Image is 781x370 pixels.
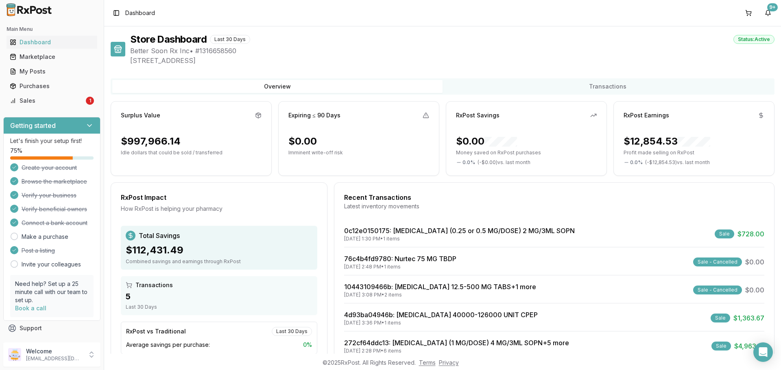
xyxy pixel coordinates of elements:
span: Verify beneficial owners [22,205,87,213]
a: Sales1 [7,93,97,108]
div: [DATE] 3:08 PM • 2 items [344,292,536,298]
span: $4,963.14 [734,341,764,351]
a: 76c4b4fd9780: Nurtec 75 MG TBDP [344,255,456,263]
button: Sales1 [3,94,100,107]
h1: Store Dashboard [130,33,207,46]
a: 4d93ba04946b: [MEDICAL_DATA] 40000-126000 UNIT CPEP [344,311,538,319]
span: 0.0 % [462,159,475,166]
nav: breadcrumb [125,9,155,17]
div: Last 30 Days [272,327,312,336]
a: 272cf64ddc13: [MEDICAL_DATA] (1 MG/DOSE) 4 MG/3ML SOPN+5 more [344,339,569,347]
span: $0.00 [745,285,764,295]
div: $997,966.14 [121,135,181,148]
span: Dashboard [125,9,155,17]
p: Idle dollars that could be sold / transferred [121,149,262,156]
p: Welcome [26,347,83,355]
a: 10443109466b: [MEDICAL_DATA] 12.5-500 MG TABS+1 more [344,283,536,291]
div: [DATE] 2:48 PM • 1 items [344,264,456,270]
div: Sale [715,229,734,238]
a: My Posts [7,64,97,79]
h3: Getting started [10,121,56,130]
a: 0c12e0150175: [MEDICAL_DATA] (0.25 or 0.5 MG/DOSE) 2 MG/3ML SOPN [344,227,575,235]
span: $0.00 [745,257,764,267]
a: Dashboard [7,35,97,50]
p: Imminent write-off risk [288,149,429,156]
img: User avatar [8,348,21,361]
div: Sale - Cancelled [693,286,742,294]
a: Invite your colleagues [22,260,81,268]
div: [DATE] 3:36 PM • 1 items [344,320,538,326]
div: RxPost Earnings [624,111,669,119]
span: ( - $0.00 ) vs. last month [478,159,530,166]
div: Marketplace [10,53,94,61]
div: Surplus Value [121,111,160,119]
div: $0.00 [456,135,517,148]
span: Create your account [22,164,77,172]
div: $0.00 [288,135,317,148]
span: $1,363.67 [733,313,764,323]
div: Last 30 Days [126,304,312,310]
button: Marketplace [3,50,100,63]
img: RxPost Logo [3,3,55,16]
span: Post a listing [22,247,55,255]
div: Sale [711,342,731,351]
div: Sale [711,314,730,322]
div: 9+ [767,3,778,11]
div: My Posts [10,67,94,76]
span: Average savings per purchase: [126,341,210,349]
span: Browse the marketplace [22,177,87,186]
div: $112,431.49 [126,244,312,257]
div: Dashboard [10,38,94,46]
span: 75 % [10,147,22,155]
span: ( - $12,854.53 ) vs. last month [645,159,710,166]
span: $728.00 [737,229,764,239]
div: RxPost Impact [121,193,317,202]
div: 5 [126,291,312,302]
span: 0 % [303,341,312,349]
button: Support [3,321,100,335]
div: Recent Transactions [344,193,764,202]
p: Money saved on RxPost purchases [456,149,597,156]
div: How RxPost is helping your pharmacy [121,205,317,213]
div: RxPost Savings [456,111,500,119]
div: Sale - Cancelled [693,257,742,266]
span: Verify your business [22,191,76,199]
a: Purchases [7,79,97,93]
button: My Posts [3,65,100,78]
a: Book a call [15,305,46,312]
div: Combined savings and earnings through RxPost [126,258,312,265]
button: Dashboard [3,36,100,49]
div: Open Intercom Messenger [753,342,773,362]
p: Need help? Set up a 25 minute call with our team to set up. [15,280,89,304]
button: Transactions [443,80,773,93]
div: Last 30 Days [210,35,250,44]
a: Terms [419,359,436,366]
span: 0.0 % [630,159,643,166]
div: RxPost vs Traditional [126,327,186,335]
a: Privacy [439,359,459,366]
button: Purchases [3,80,100,93]
span: Better Soon Rx Inc • # 1316658560 [130,46,774,56]
span: Transactions [135,281,173,289]
span: [STREET_ADDRESS] [130,56,774,65]
div: Status: Active [733,35,774,44]
button: Overview [112,80,443,93]
button: 9+ [761,6,774,19]
button: Feedback [3,335,100,350]
div: [DATE] 2:28 PM • 6 items [344,348,569,354]
p: [EMAIL_ADDRESS][DOMAIN_NAME] [26,355,83,362]
p: Let's finish your setup first! [10,137,94,145]
div: $12,854.53 [624,135,710,148]
span: Connect a bank account [22,219,87,227]
a: Make a purchase [22,233,68,241]
div: Expiring ≤ 90 Days [288,111,340,119]
div: Purchases [10,82,94,90]
div: Sales [10,97,84,105]
h2: Main Menu [7,26,97,32]
div: 1 [86,97,94,105]
a: Marketplace [7,50,97,64]
div: Latest inventory movements [344,202,764,210]
span: Feedback [20,339,47,347]
div: [DATE] 1:30 PM • 1 items [344,236,575,242]
span: Total Savings [139,231,180,240]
